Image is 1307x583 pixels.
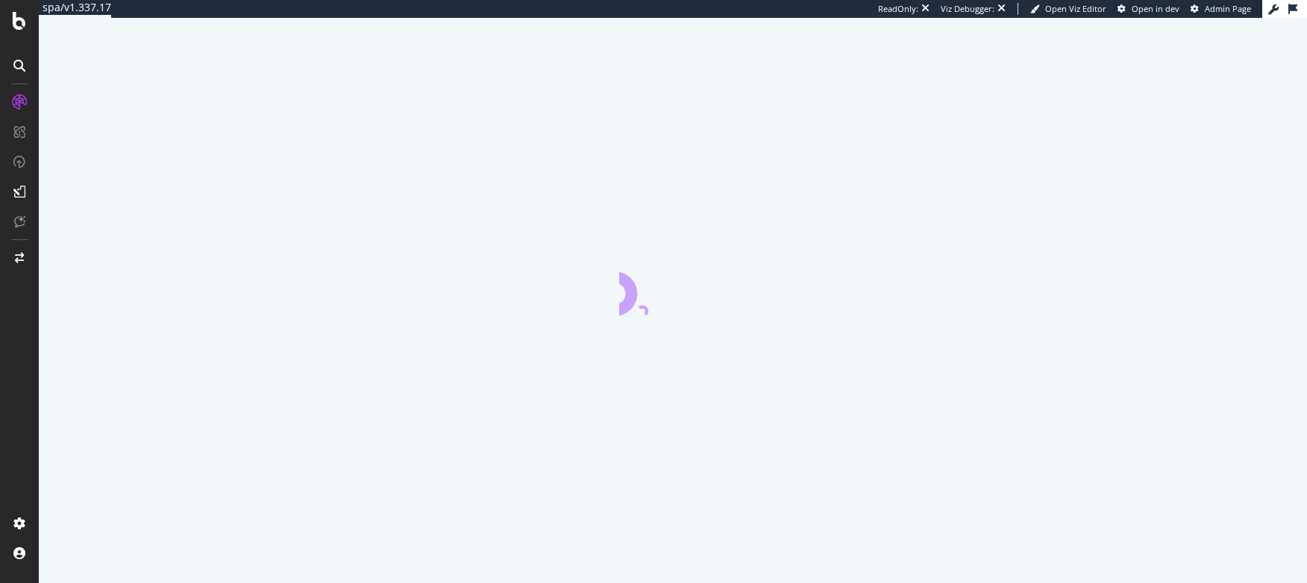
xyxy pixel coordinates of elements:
span: Open in dev [1132,3,1179,14]
div: ReadOnly: [878,3,918,15]
span: Open Viz Editor [1045,3,1106,14]
div: Viz Debugger: [941,3,994,15]
a: Open Viz Editor [1030,3,1106,15]
a: Open in dev [1118,3,1179,15]
div: animation [619,262,727,315]
a: Admin Page [1191,3,1251,15]
span: Admin Page [1205,3,1251,14]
